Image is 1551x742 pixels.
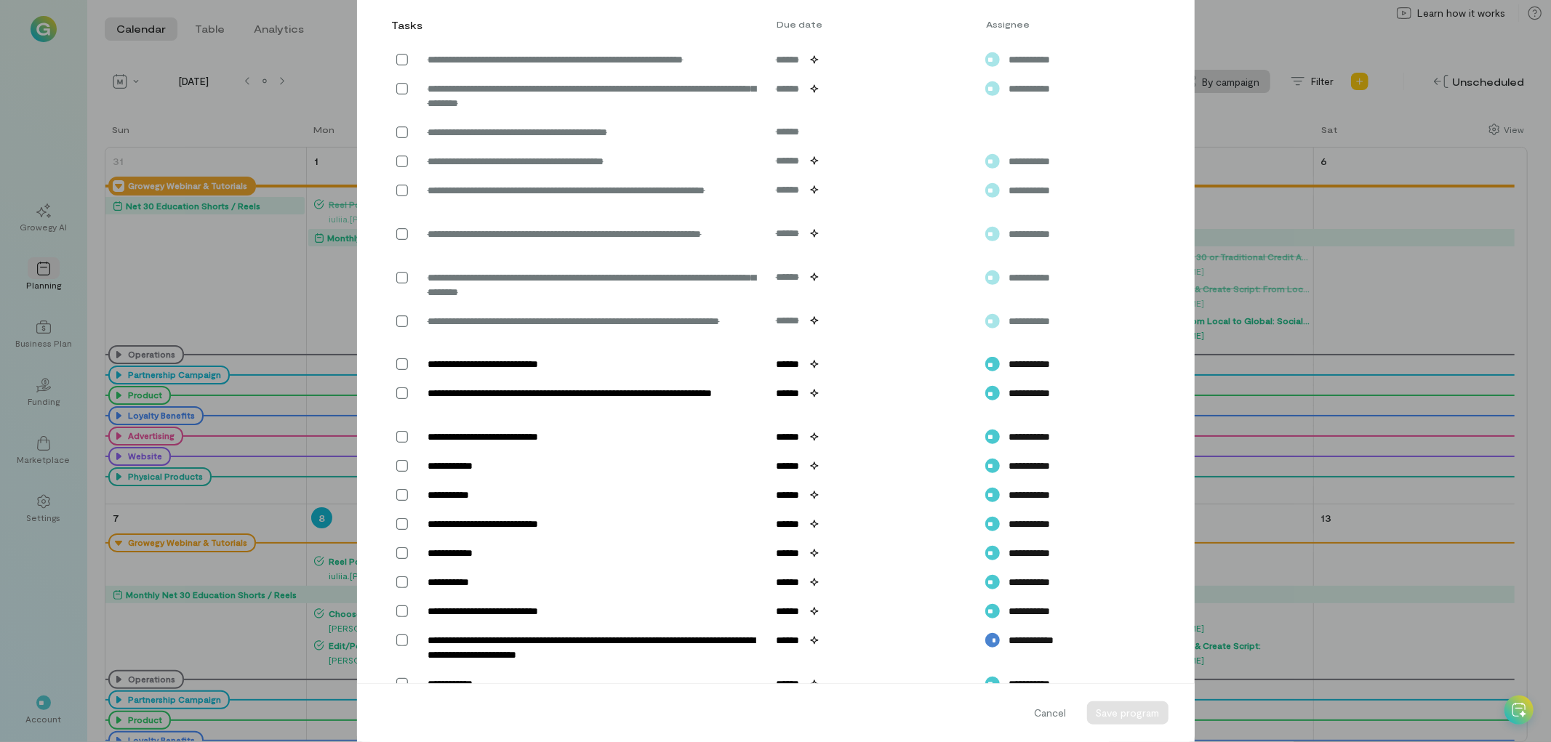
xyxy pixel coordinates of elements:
[1096,706,1160,719] span: Save program
[977,18,1116,30] div: Assignee
[1087,701,1169,725] button: Save program
[768,18,977,30] div: Due date
[1035,706,1067,720] span: Cancel
[392,18,420,33] div: Tasks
